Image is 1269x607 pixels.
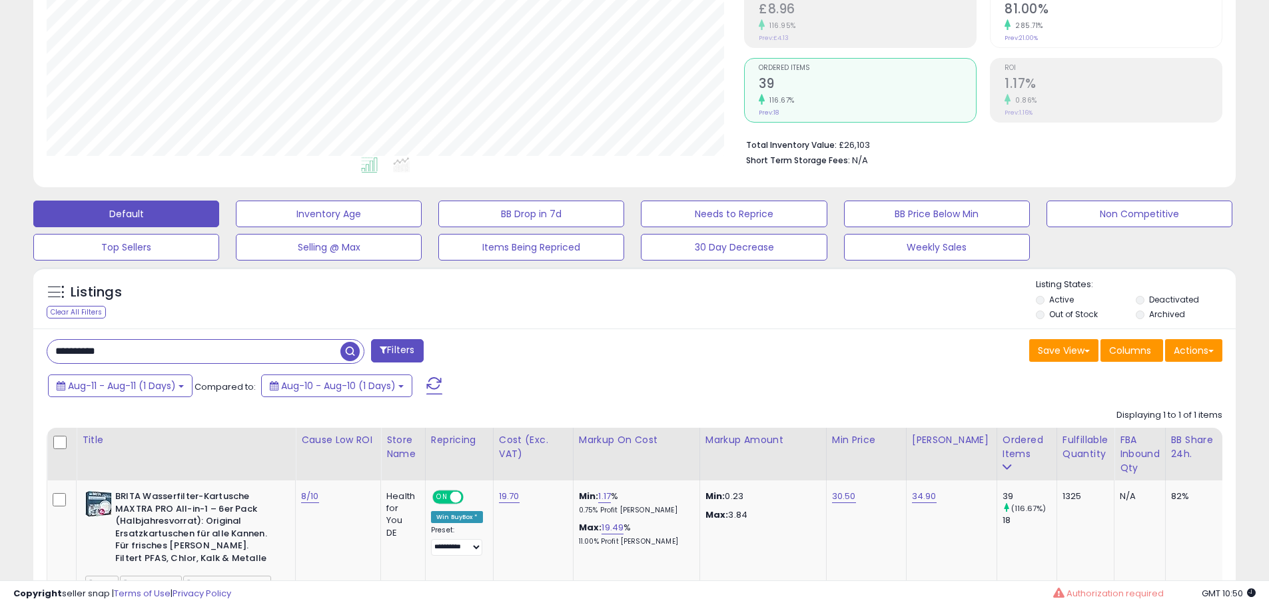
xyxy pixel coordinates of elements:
[602,521,624,534] a: 19.49
[1120,433,1160,475] div: FBA inbound Qty
[579,490,689,515] div: %
[281,379,396,392] span: Aug-10 - Aug-10 (1 Days)
[301,490,319,503] a: 8/10
[13,588,231,600] div: seller snap | |
[236,201,422,227] button: Inventory Age
[1202,587,1256,600] span: 2025-08-12 10:50 GMT
[296,428,381,480] th: CSV column name: cust_attr_5_Cause Low ROI
[1005,76,1222,94] h2: 1.17%
[579,490,599,502] b: Min:
[82,433,290,447] div: Title
[1011,95,1037,105] small: 0.86%
[1120,490,1155,502] div: N/A
[759,34,789,42] small: Prev: £4.13
[1109,344,1151,357] span: Columns
[759,109,779,117] small: Prev: 18
[1005,1,1222,19] h2: 81.00%
[1029,339,1098,362] button: Save View
[1171,433,1220,461] div: BB Share 24h.
[641,201,827,227] button: Needs to Reprice
[462,492,483,503] span: OFF
[1047,201,1232,227] button: Non Competitive
[1005,65,1222,72] span: ROI
[746,139,837,151] b: Total Inventory Value:
[386,433,420,461] div: Store Name
[1149,308,1185,320] label: Archived
[705,508,729,521] strong: Max:
[705,490,816,502] p: 0.23
[1116,409,1222,422] div: Displaying 1 to 1 of 1 items
[759,1,976,19] h2: £8.96
[1062,433,1108,461] div: Fulfillable Quantity
[598,490,611,503] a: 1.17
[1049,294,1074,305] label: Active
[434,492,450,503] span: ON
[183,576,272,591] span: Weekly Sales: 350
[759,65,976,72] span: Ordered Items
[746,155,850,166] b: Short Term Storage Fees:
[114,587,171,600] a: Terms of Use
[120,576,182,591] span: Main MP: DE
[195,380,256,393] span: Compared to:
[641,234,827,261] button: 30 Day Decrease
[765,21,796,31] small: 116.95%
[1149,294,1199,305] label: Deactivated
[1062,490,1104,502] div: 1325
[85,490,112,517] img: 51PsOOzS+iL._SL40_.jpg
[765,95,795,105] small: 116.67%
[1005,109,1033,117] small: Prev: 1.16%
[705,509,816,521] p: 3.84
[832,433,901,447] div: Min Price
[912,490,937,503] a: 34.90
[1011,503,1046,514] small: (116.67%)
[33,234,219,261] button: Top Sellers
[47,306,106,318] div: Clear All Filters
[431,511,483,523] div: Win BuyBox *
[705,490,725,502] strong: Min:
[852,154,868,167] span: N/A
[173,587,231,600] a: Privacy Policy
[68,379,176,392] span: Aug-11 - Aug-11 (1 Days)
[261,374,412,397] button: Aug-10 - Aug-10 (1 Days)
[13,587,62,600] strong: Copyright
[301,433,375,447] div: Cause Low ROI
[1036,279,1236,291] p: Listing States:
[746,136,1212,152] li: £26,103
[371,339,423,362] button: Filters
[844,234,1030,261] button: Weekly Sales
[1005,34,1038,42] small: Prev: 21.00%
[1003,514,1057,526] div: 18
[1171,490,1215,502] div: 82%
[579,537,689,546] p: 11.00% Profit [PERSON_NAME]
[832,490,856,503] a: 30.50
[573,428,699,480] th: The percentage added to the cost of goods (COGS) that forms the calculator for Min & Max prices.
[579,506,689,515] p: 0.75% Profit [PERSON_NAME]
[844,201,1030,227] button: BB Price Below Min
[1100,339,1163,362] button: Columns
[579,521,602,534] b: Max:
[1011,21,1043,31] small: 285.71%
[1003,490,1057,502] div: 39
[1165,339,1222,362] button: Actions
[438,234,624,261] button: Items Being Repriced
[705,433,821,447] div: Markup Amount
[579,433,694,447] div: Markup on Cost
[431,433,488,447] div: Repricing
[33,201,219,227] button: Default
[236,234,422,261] button: Selling @ Max
[579,522,689,546] div: %
[499,433,568,461] div: Cost (Exc. VAT)
[431,526,483,556] div: Preset:
[71,283,122,302] h5: Listings
[759,76,976,94] h2: 39
[499,490,520,503] a: 19.70
[386,490,415,539] div: Health for You DE
[115,490,277,568] b: BRITA Wasserfilter-Kartusche MAXTRA PRO All-in-1 – 6er Pack (Halbjahresvorrat): Original Ersatzka...
[1049,308,1098,320] label: Out of Stock
[438,201,624,227] button: BB Drop in 7d
[1003,433,1051,461] div: Ordered Items
[85,576,119,591] span: LEAN
[912,433,991,447] div: [PERSON_NAME]
[48,374,193,397] button: Aug-11 - Aug-11 (1 Days)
